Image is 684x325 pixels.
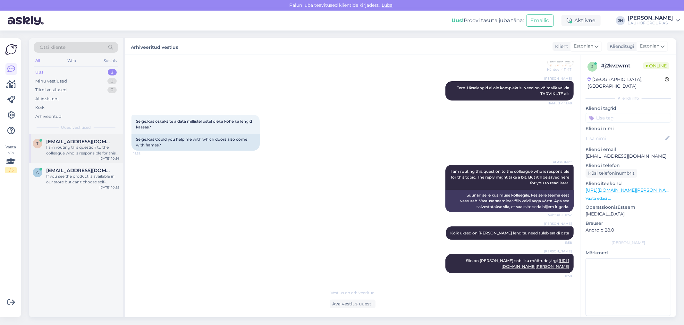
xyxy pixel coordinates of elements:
div: All [34,57,41,65]
span: aria.margarita79@gmail.com [46,168,113,173]
div: 1 / 3 [5,167,17,173]
input: Lisa tag [586,113,671,123]
span: Nähtud ✓ 11:47 [547,67,571,72]
div: [DATE] 10:55 [99,185,119,190]
div: [DATE] 10:56 [99,156,119,161]
div: Kõik [35,104,45,111]
span: Selge.Kas oskaksite aidata millistel ustel oleka kohe ka lengid kaasas? [136,119,253,129]
span: Kõik uksed on [PERSON_NAME] lengita. need tuleb eraldi osta [450,231,569,235]
label: Arhiveeritud vestlus [131,42,178,51]
div: If you see the product is available in our store but can't choose self-pickup, it might be becaus... [46,173,119,185]
p: Kliendi nimi [586,125,671,132]
span: [PERSON_NAME] [544,249,572,254]
div: Küsi telefoninumbrit [586,169,637,178]
span: Tere. Ukselengid ei ole komplektis. Need on võimalik valida TARVIKUTE all: [457,85,571,96]
span: Siin on [PERSON_NAME] sobiliku mõõtude järgi: [466,258,569,269]
div: Socials [102,57,118,65]
p: Kliendi email [586,146,671,153]
div: [PERSON_NAME] [628,15,673,21]
div: 2 [108,69,117,75]
a: [URL][DOMAIN_NAME][PERSON_NAME] [586,187,674,193]
p: Märkmed [586,250,671,256]
p: Kliendi tag'id [586,105,671,112]
div: Kliendi info [586,95,671,101]
div: 0 [107,78,117,84]
div: Web [66,57,78,65]
div: Tiimi vestlused [35,87,67,93]
p: Operatsioonisüsteem [586,204,671,211]
p: Kliendi telefon [586,162,671,169]
span: Luba [380,2,395,8]
span: Estonian [574,43,593,50]
div: I am routing this question to the colleague who is responsible for this topic. The reply might ta... [46,145,119,156]
span: Online [643,62,669,69]
div: Arhiveeritud [35,113,62,120]
div: 0 [107,87,117,93]
p: [EMAIL_ADDRESS][DOMAIN_NAME] [586,153,671,160]
div: Vaata siia [5,144,17,173]
b: Uus! [452,17,464,23]
div: [PERSON_NAME] [586,240,671,246]
p: Vaata edasi ... [586,196,671,201]
div: Uus [35,69,44,75]
div: Aktiivne [562,15,601,26]
button: Emailid [526,14,554,27]
span: [PERSON_NAME] [544,76,572,81]
div: [GEOGRAPHIC_DATA], [GEOGRAPHIC_DATA] [587,76,665,90]
span: [PERSON_NAME] [544,221,572,226]
span: Vestlus on arhiveeritud [331,290,375,296]
div: Proovi tasuta juba täna: [452,17,524,24]
span: Uued vestlused [61,125,91,130]
div: Klienditugi [607,43,634,50]
span: t [37,141,39,146]
span: 11:52 [133,151,157,156]
span: a [36,170,39,175]
div: # j2kvzwmt [601,62,643,70]
div: Klient [553,43,568,50]
span: I am routing this question to the colleague who is responsible for this topic. The reply might ta... [451,169,570,185]
a: [PERSON_NAME]BAUHOF GROUP AS [628,15,680,26]
p: Android 28.0 [586,227,671,233]
span: 11:58 [548,240,572,245]
div: AI Assistent [35,96,59,102]
div: Suunan selle küsimuse kolleegile, kes selle teema eest vastutab. Vastuse saamine võib veidi aega ... [445,190,574,212]
span: AI Assistent [548,160,572,164]
p: [MEDICAL_DATA] [586,211,671,217]
img: Askly Logo [5,43,17,56]
div: Selge.Kas Could you help me with which doors also come with frames? [131,134,260,151]
span: 11:58 [548,274,572,278]
input: Lisa nimi [586,135,664,142]
span: Nähtud ✓ 11:48 [547,101,572,106]
div: Minu vestlused [35,78,67,84]
span: Estonian [640,43,659,50]
div: JH [616,16,625,25]
span: toiffel@gmail.com [46,139,113,145]
span: j [591,64,593,69]
span: Nähtud ✓ 11:52 [548,213,572,217]
span: Otsi kliente [40,44,65,51]
p: Klienditeekond [586,180,671,187]
div: BAUHOF GROUP AS [628,21,673,26]
div: Ava vestlus uuesti [330,300,376,308]
p: Brauser [586,220,671,227]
